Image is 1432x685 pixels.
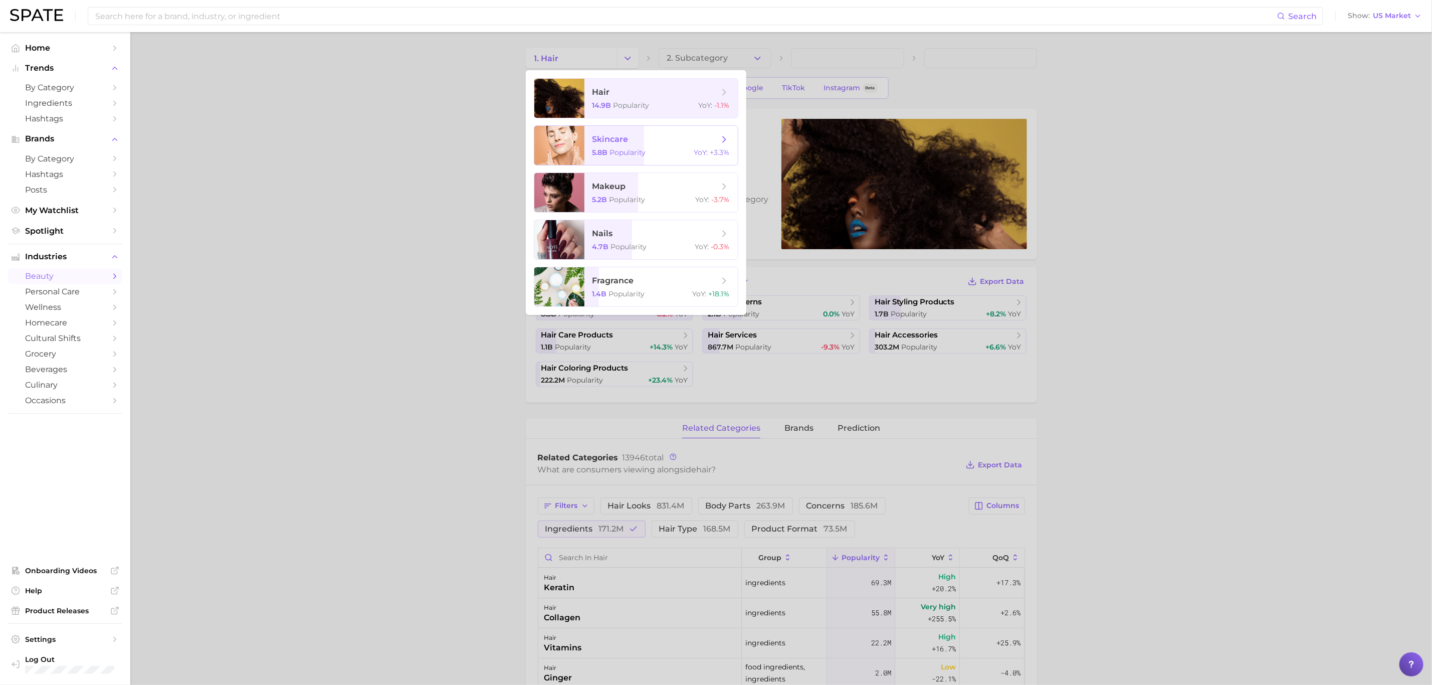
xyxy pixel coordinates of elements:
span: My Watchlist [25,206,105,215]
span: Spotlight [25,226,105,236]
a: Log out. Currently logged in with e-mail ashley.yukech@ros.com. [8,652,122,677]
button: Trends [8,61,122,76]
span: Home [25,43,105,53]
button: ShowUS Market [1345,10,1424,23]
span: YoY : [694,148,708,157]
a: culinary [8,377,122,393]
span: Trends [25,64,105,73]
span: Popularity [610,148,646,157]
span: Industries [25,252,105,261]
span: hair [592,87,610,97]
span: Popularity [613,101,650,110]
span: beverages [25,365,105,374]
span: -0.3% [711,242,730,251]
span: Hashtags [25,114,105,123]
span: makeup [592,182,626,191]
span: Help [25,586,105,595]
span: by Category [25,83,105,92]
span: YoY : [693,289,707,298]
a: Posts [8,182,122,198]
a: beauty [8,268,122,284]
a: occasions [8,393,122,408]
button: Industries [8,249,122,264]
span: 4.7b [592,242,609,251]
a: Settings [8,632,122,647]
a: My Watchlist [8,203,122,218]
a: Ingredients [8,95,122,111]
span: Popularity [611,242,647,251]
span: +18.1% [709,289,730,298]
span: skincare [592,134,629,144]
span: personal care [25,287,105,296]
span: Hashtags [25,169,105,179]
a: personal care [8,284,122,299]
span: occasions [25,396,105,405]
a: Spotlight [8,223,122,239]
a: grocery [8,346,122,362]
span: Onboarding Videos [25,566,105,575]
span: 1.4b [592,289,607,298]
button: Brands [8,131,122,146]
span: Ingredients [25,98,105,108]
span: Popularity [609,289,645,298]
span: YoY : [695,242,709,251]
span: Posts [25,185,105,195]
span: 5.8b [592,148,608,157]
a: Home [8,40,122,56]
span: grocery [25,349,105,359]
span: wellness [25,302,105,312]
span: 14.9b [592,101,611,110]
span: -3.7% [712,195,730,204]
img: SPATE [10,9,63,21]
span: Settings [25,635,105,644]
span: Log Out [25,655,114,664]
span: Show [1348,13,1370,19]
span: +3.3% [710,148,730,157]
span: Brands [25,134,105,143]
a: Help [8,583,122,598]
a: cultural shifts [8,330,122,346]
span: US Market [1373,13,1411,19]
span: -1.1% [715,101,730,110]
span: YoY : [696,195,710,204]
span: homecare [25,318,105,327]
a: beverages [8,362,122,377]
span: by Category [25,154,105,163]
span: fragrance [592,276,634,285]
a: homecare [8,315,122,330]
span: beauty [25,271,105,281]
span: cultural shifts [25,333,105,343]
a: Hashtags [8,111,122,126]
a: Hashtags [8,166,122,182]
span: 5.2b [592,195,607,204]
a: by Category [8,80,122,95]
input: Search here for a brand, industry, or ingredient [94,8,1277,25]
a: Onboarding Videos [8,563,122,578]
span: Product Releases [25,606,105,615]
span: YoY : [699,101,713,110]
span: Popularity [609,195,646,204]
span: nails [592,229,613,238]
a: Product Releases [8,603,122,618]
ul: Change Category [526,70,746,315]
span: Search [1288,12,1317,21]
span: culinary [25,380,105,390]
a: wellness [8,299,122,315]
a: by Category [8,151,122,166]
